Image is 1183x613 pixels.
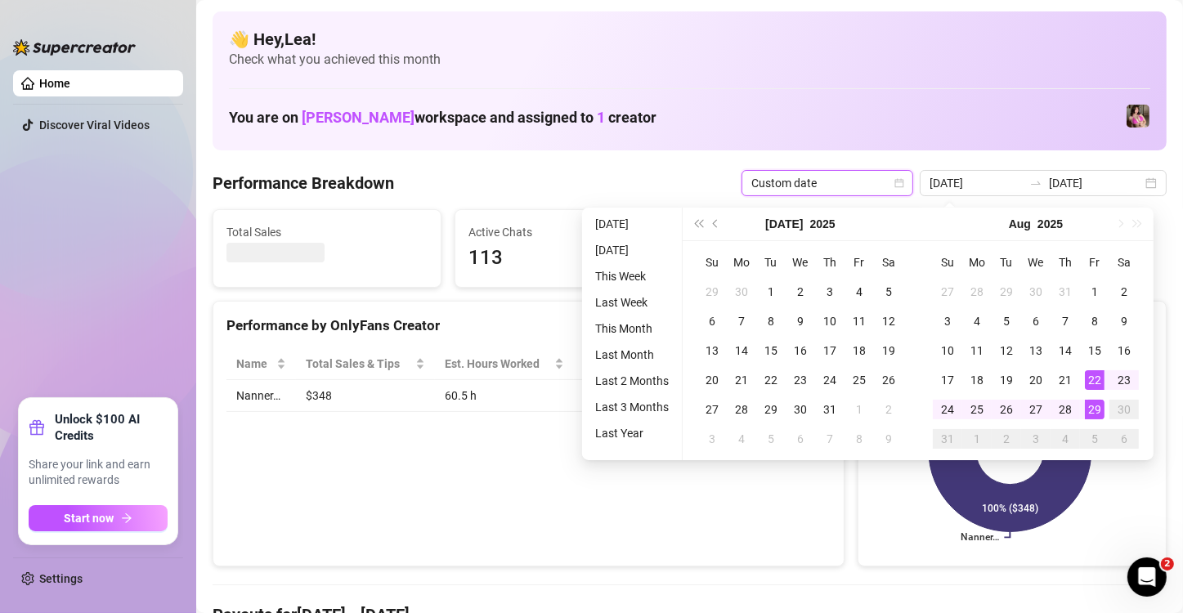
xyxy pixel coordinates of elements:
span: arrow-right [121,512,132,524]
div: 8 [849,429,869,449]
div: 8 [1085,311,1105,331]
li: This Month [589,319,675,338]
span: Check what you achieved this month [229,51,1150,69]
div: 8 [761,311,781,331]
td: 2025-08-08 [1080,306,1109,336]
span: [PERSON_NAME] [302,109,414,126]
td: 2025-08-25 [962,395,992,424]
div: 7 [820,429,840,449]
td: 2025-08-08 [845,424,874,454]
td: 2025-07-31 [1051,277,1080,306]
li: Last Year [589,423,675,443]
div: 2 [791,282,810,302]
div: 27 [1026,400,1046,419]
td: 2025-07-27 [697,395,727,424]
text: Nanner… [961,532,999,544]
td: 2025-08-18 [962,365,992,395]
div: 12 [879,311,898,331]
td: 2025-07-18 [845,336,874,365]
span: to [1029,177,1042,190]
span: 113 [468,243,670,274]
td: 2025-07-24 [815,365,845,395]
div: 7 [1055,311,1075,331]
td: 2025-07-12 [874,306,903,336]
div: 1 [967,429,987,449]
div: 28 [732,400,751,419]
td: 2025-07-29 [992,277,1021,306]
td: Nanner… [226,380,296,412]
td: 2025-07-05 [874,277,903,306]
th: Fr [1080,248,1109,277]
h1: You are on workspace and assigned to creator [229,109,656,127]
td: 2025-07-10 [815,306,845,336]
td: 2025-07-06 [697,306,727,336]
td: 2025-08-07 [815,424,845,454]
td: 2025-07-21 [727,365,756,395]
th: Sales / Hour [574,348,679,380]
td: 2025-08-07 [1051,306,1080,336]
td: 2025-08-10 [933,336,962,365]
td: 2025-08-21 [1051,365,1080,395]
span: 1 [597,109,605,126]
td: 2025-08-03 [697,424,727,454]
div: 23 [1114,370,1134,390]
th: Th [1051,248,1080,277]
th: Fr [845,248,874,277]
div: 12 [997,341,1016,360]
td: 2025-07-17 [815,336,845,365]
div: 31 [1055,282,1075,302]
div: 13 [1026,341,1046,360]
span: calendar [894,178,904,188]
td: 2025-08-12 [992,336,1021,365]
td: 2025-07-15 [756,336,786,365]
div: 5 [1085,429,1105,449]
td: 2025-08-26 [992,395,1021,424]
div: 30 [1026,282,1046,302]
th: Tu [756,248,786,277]
span: Share your link and earn unlimited rewards [29,457,168,489]
td: 2025-08-06 [786,424,815,454]
div: 26 [879,370,898,390]
li: Last Week [589,293,675,312]
div: 4 [849,282,869,302]
td: 2025-07-19 [874,336,903,365]
div: 16 [791,341,810,360]
div: 5 [761,429,781,449]
div: 29 [761,400,781,419]
button: Start nowarrow-right [29,505,168,531]
div: 27 [702,400,722,419]
td: 2025-08-30 [1109,395,1139,424]
div: 1 [1085,282,1105,302]
span: swap-right [1029,177,1042,190]
div: 31 [938,429,957,449]
td: 2025-08-22 [1080,365,1109,395]
div: 5 [879,282,898,302]
div: 14 [732,341,751,360]
th: Sa [1109,248,1139,277]
div: 3 [820,282,840,302]
div: 24 [820,370,840,390]
td: 2025-09-03 [1021,424,1051,454]
td: 2025-07-04 [845,277,874,306]
div: 20 [702,370,722,390]
div: 3 [702,429,722,449]
div: 2 [879,400,898,419]
a: Settings [39,572,83,585]
div: 18 [967,370,987,390]
li: [DATE] [589,240,675,260]
a: Home [39,77,70,90]
td: 2025-08-16 [1109,336,1139,365]
div: 25 [849,370,869,390]
td: 2025-09-04 [1051,424,1080,454]
td: 2025-08-01 [1080,277,1109,306]
div: 17 [820,341,840,360]
td: 2025-07-03 [815,277,845,306]
div: 11 [849,311,869,331]
div: 27 [938,282,957,302]
div: 9 [791,311,810,331]
td: 2025-07-16 [786,336,815,365]
span: Total Sales & Tips [306,355,411,373]
button: Previous month (PageUp) [707,208,725,240]
span: Start now [65,512,114,525]
th: Mo [727,248,756,277]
